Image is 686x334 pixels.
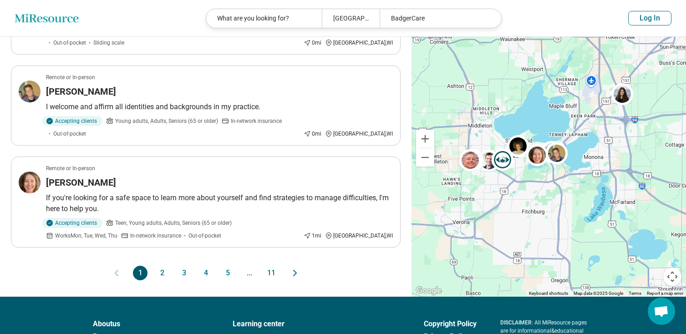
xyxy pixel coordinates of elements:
[325,130,393,138] div: [GEOGRAPHIC_DATA] , WI
[325,39,393,47] div: [GEOGRAPHIC_DATA] , WI
[325,232,393,240] div: [GEOGRAPHIC_DATA] , WI
[322,9,380,28] div: [GEOGRAPHIC_DATA], [GEOGRAPHIC_DATA], [GEOGRAPHIC_DATA]
[424,319,477,329] a: Copyright Policy
[628,11,671,25] button: Log In
[42,218,102,228] div: Accepting clients
[130,232,181,240] span: In-network insurance
[46,101,393,112] p: I welcome and affirm all identities and backgrounds in my practice.
[53,130,86,138] span: Out-of-pocket
[304,130,321,138] div: 0 mi
[416,130,434,148] button: Zoom in
[46,192,393,214] p: If you're looking for a safe space to learn more about yourself and find strategies to manage dif...
[133,266,147,280] button: 1
[46,85,116,98] h3: [PERSON_NAME]
[55,232,117,240] span: Works Mon, Tue, Wed, Thu
[155,266,169,280] button: 2
[53,39,86,47] span: Out-of-pocket
[233,319,400,329] a: Learning center
[648,298,675,325] a: Open chat
[414,285,444,297] img: Google
[500,319,532,326] span: DISCLAIMER
[380,9,495,28] div: BadgerCare
[46,164,95,172] p: Remote or In-person
[188,232,221,240] span: Out-of-pocket
[304,39,321,47] div: 0 mi
[93,319,209,329] a: Aboutus
[93,39,124,47] span: Sliding scale
[663,268,681,286] button: Map camera controls
[115,219,232,227] span: Teen, Young adults, Adults, Seniors (65 or older)
[290,266,300,280] button: Next page
[647,291,683,296] a: Report a map error
[198,266,213,280] button: 4
[416,148,434,167] button: Zoom out
[206,9,322,28] div: What are you looking for?
[242,266,257,280] span: ...
[46,176,116,189] h3: [PERSON_NAME]
[115,117,218,125] span: Young adults, Adults, Seniors (65 or older)
[46,73,95,81] p: Remote or In-person
[231,117,282,125] span: In-network insurance
[629,291,641,296] a: Terms
[264,266,279,280] button: 11
[529,290,568,297] button: Keyboard shortcuts
[414,285,444,297] a: Open this area in Google Maps (opens a new window)
[177,266,191,280] button: 3
[220,266,235,280] button: 5
[574,291,623,296] span: Map data ©2025 Google
[304,232,321,240] div: 1 mi
[42,116,102,126] div: Accepting clients
[111,266,122,280] button: Previous page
